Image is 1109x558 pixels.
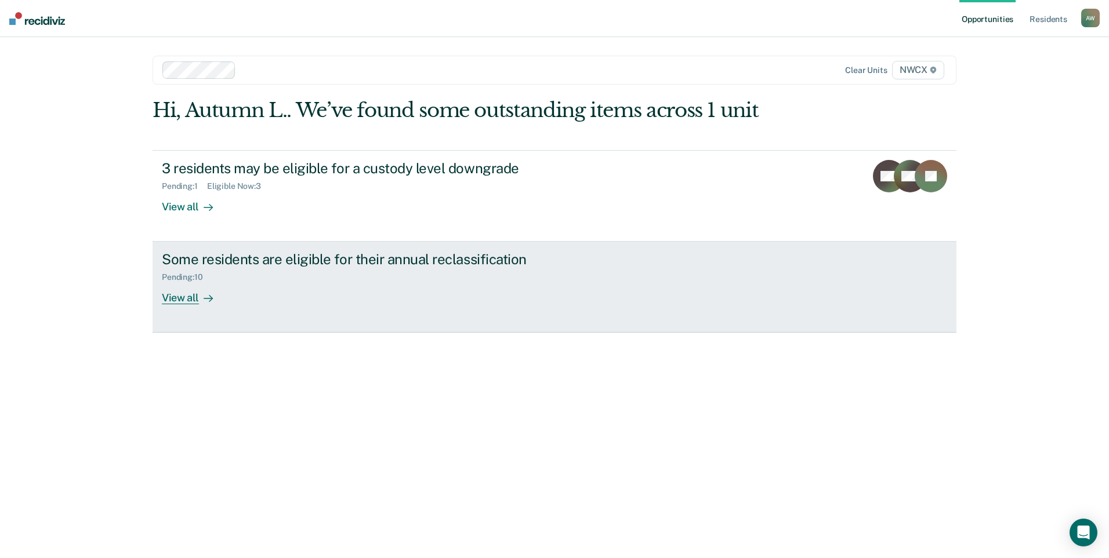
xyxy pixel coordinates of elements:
[1081,9,1100,27] button: AW
[892,61,944,79] span: NWCX
[153,150,956,242] a: 3 residents may be eligible for a custody level downgradePending:1Eligible Now:3View all
[153,99,796,122] div: Hi, Autumn L.. We’ve found some outstanding items across 1 unit
[162,191,227,213] div: View all
[845,65,887,75] div: Clear units
[162,160,569,177] div: 3 residents may be eligible for a custody level downgrade
[162,282,227,305] div: View all
[153,242,956,333] a: Some residents are eligible for their annual reclassificationPending:10View all
[162,181,207,191] div: Pending : 1
[9,12,65,25] img: Recidiviz
[162,272,212,282] div: Pending : 10
[1081,9,1100,27] div: A W
[207,181,270,191] div: Eligible Now : 3
[162,251,569,268] div: Some residents are eligible for their annual reclassification
[1070,519,1097,546] div: Open Intercom Messenger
